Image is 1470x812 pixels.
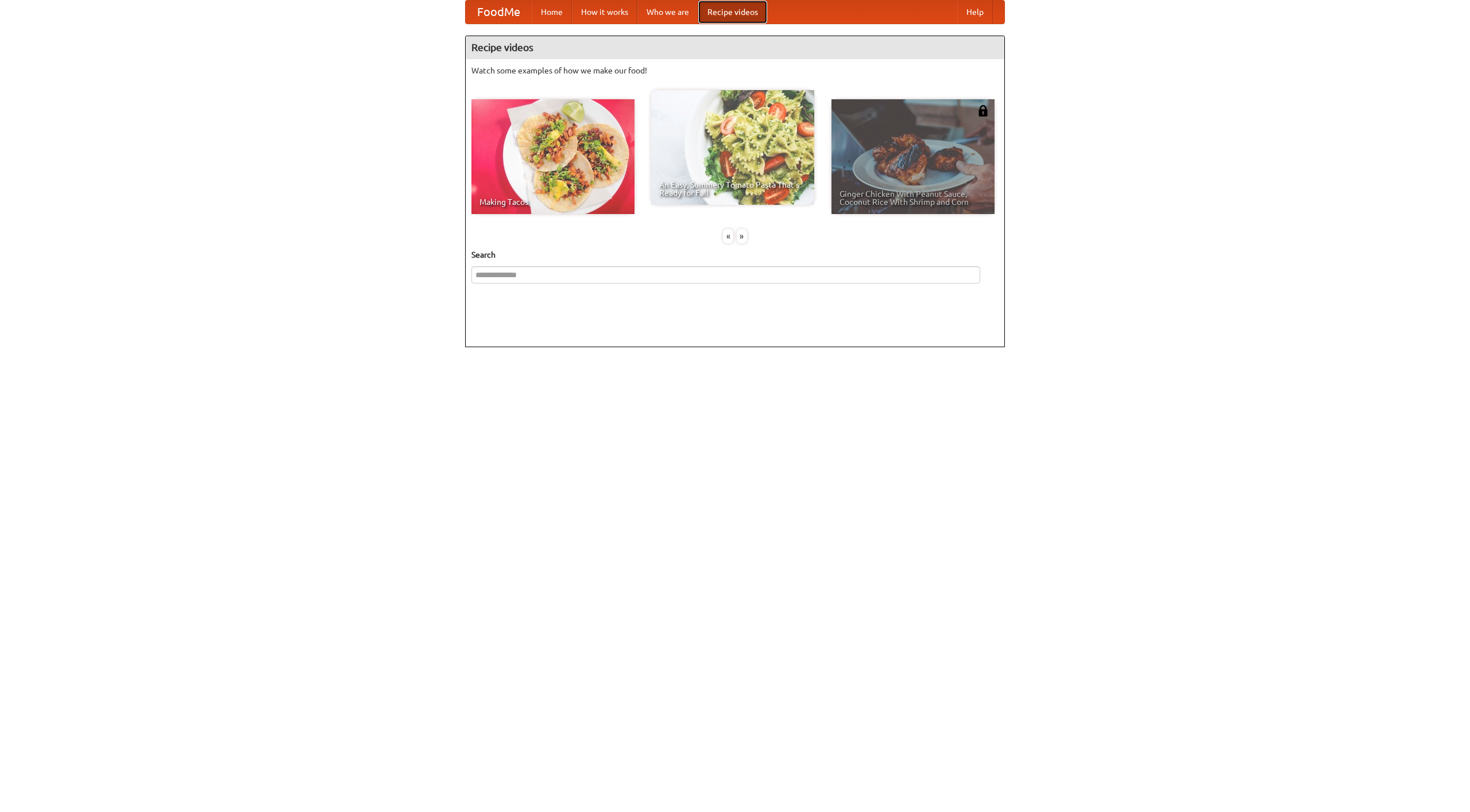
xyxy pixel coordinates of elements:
a: Who we are [637,1,698,24]
h5: Search [471,249,999,261]
span: An Easy, Summery Tomato Pasta That's Ready for Fall [659,181,806,197]
h4: Recipe videos [466,36,1004,59]
span: Making Tacos [479,198,626,206]
p: Watch some examples of how we make our food! [471,65,999,76]
div: « [723,229,733,243]
a: Home [532,1,572,24]
a: An Easy, Summery Tomato Pasta That's Ready for Fall [651,90,814,205]
a: Help [957,1,993,24]
img: 483408.png [977,105,989,116]
div: » [737,229,747,243]
a: How it works [572,1,637,24]
a: Recipe videos [698,1,767,24]
a: Making Tacos [471,99,635,214]
a: FoodMe [466,1,532,24]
